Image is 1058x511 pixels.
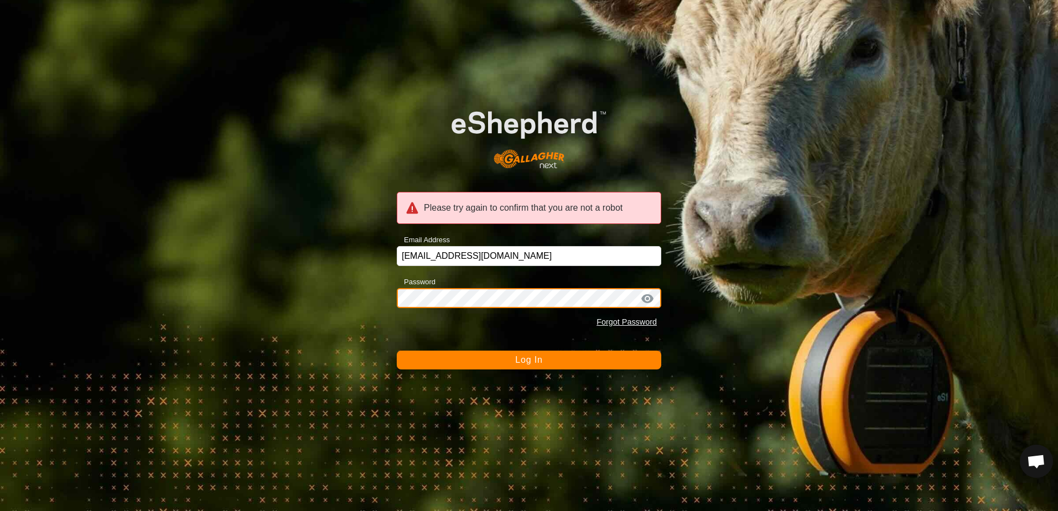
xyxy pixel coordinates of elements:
label: Email Address [397,234,450,246]
input: Email Address [397,246,661,266]
a: Forgot Password [597,317,657,326]
button: Log In [397,351,661,369]
img: E-shepherd Logo [423,89,635,179]
span: Log In [515,355,542,364]
div: Open chat [1020,445,1053,478]
div: Please try again to confirm that you are not a robot [397,192,661,224]
label: Password [397,277,435,288]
